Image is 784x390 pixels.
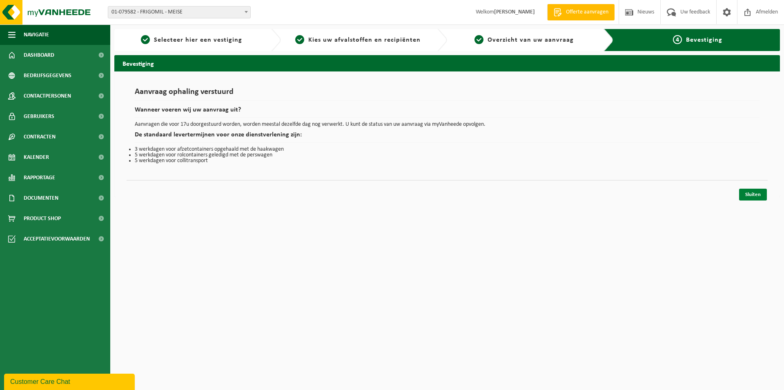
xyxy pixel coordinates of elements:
[24,25,49,45] span: Navigatie
[24,147,49,167] span: Kalender
[474,35,483,44] span: 3
[673,35,682,44] span: 4
[135,158,759,164] li: 5 werkdagen voor collitransport
[547,4,615,20] a: Offerte aanvragen
[686,37,722,43] span: Bevestiging
[24,86,71,106] span: Contactpersonen
[494,9,535,15] strong: [PERSON_NAME]
[24,208,61,229] span: Product Shop
[308,37,421,43] span: Kies uw afvalstoffen en recipiënten
[24,45,54,65] span: Dashboard
[135,88,759,100] h1: Aanvraag ophaling verstuurd
[488,37,574,43] span: Overzicht van uw aanvraag
[24,106,54,127] span: Gebruikers
[24,188,58,208] span: Documenten
[135,122,759,127] p: Aanvragen die voor 17u doorgestuurd worden, worden meestal dezelfde dag nog verwerkt. U kunt de s...
[141,35,150,44] span: 1
[108,6,251,18] span: 01-079582 - FRIGOMIL - MEISE
[564,8,610,16] span: Offerte aanvragen
[24,65,71,86] span: Bedrijfsgegevens
[114,55,780,71] h2: Bevestiging
[451,35,597,45] a: 3Overzicht van uw aanvraag
[24,229,90,249] span: Acceptatievoorwaarden
[285,35,431,45] a: 2Kies uw afvalstoffen en recipiënten
[135,147,759,152] li: 3 werkdagen voor afzetcontainers opgehaald met de haakwagen
[295,35,304,44] span: 2
[4,372,136,390] iframe: chat widget
[154,37,242,43] span: Selecteer hier een vestiging
[24,127,56,147] span: Contracten
[739,189,767,201] a: Sluiten
[24,167,55,188] span: Rapportage
[118,35,265,45] a: 1Selecteer hier een vestiging
[135,107,759,118] h2: Wanneer voeren wij uw aanvraag uit?
[135,131,759,143] h2: De standaard levertermijnen voor onze dienstverlening zijn:
[108,7,250,18] span: 01-079582 - FRIGOMIL - MEISE
[135,152,759,158] li: 5 werkdagen voor rolcontainers geledigd met de perswagen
